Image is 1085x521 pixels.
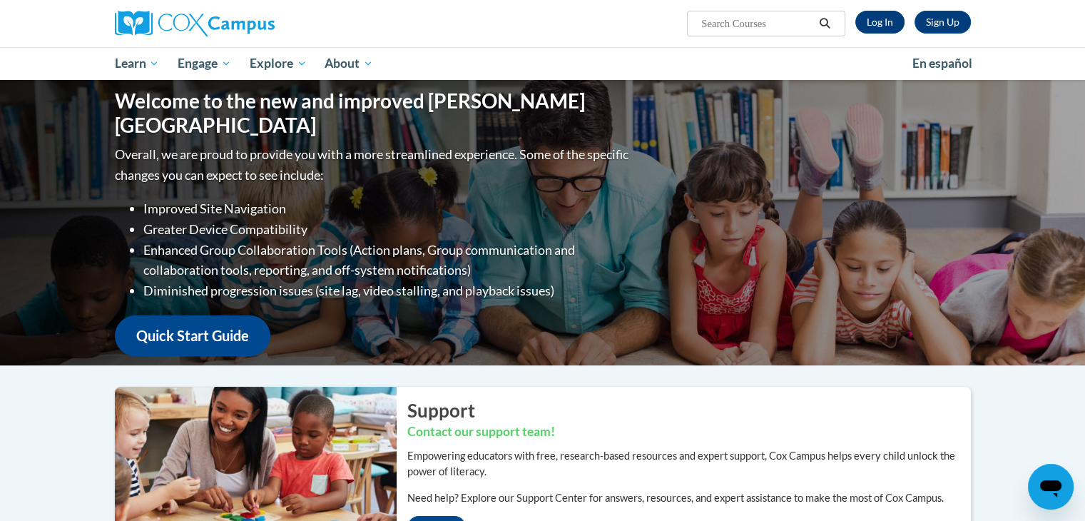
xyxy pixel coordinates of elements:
a: Register [915,11,971,34]
a: Explore [240,47,316,80]
h1: Welcome to the new and improved [PERSON_NAME][GEOGRAPHIC_DATA] [115,89,632,137]
li: Diminished progression issues (site lag, video stalling, and playback issues) [143,280,632,301]
span: En español [912,56,972,71]
p: Overall, we are proud to provide you with a more streamlined experience. Some of the specific cha... [115,144,632,186]
p: Need help? Explore our Support Center for answers, resources, and expert assistance to make the m... [407,490,971,506]
li: Improved Site Navigation [143,198,632,219]
a: Cox Campus [115,11,386,36]
iframe: Button to launch messaging window [1028,464,1074,510]
span: Learn [114,55,159,72]
a: Log In [855,11,905,34]
a: About [315,47,382,80]
a: En español [903,49,982,79]
a: Engage [168,47,240,80]
button: Search [814,15,835,32]
h2: Support [407,398,971,423]
a: Quick Start Guide [115,315,270,356]
span: Explore [250,55,307,72]
span: About [325,55,373,72]
li: Greater Device Compatibility [143,219,632,240]
h3: Contact our support team! [407,423,971,441]
span: Engage [178,55,231,72]
i:  [818,19,831,29]
li: Enhanced Group Collaboration Tools (Action plans, Group communication and collaboration tools, re... [143,240,632,281]
div: Main menu [93,47,992,80]
p: Empowering educators with free, research-based resources and expert support, Cox Campus helps eve... [407,448,971,480]
a: Learn [106,47,169,80]
input: Search Courses [700,15,814,32]
img: Cox Campus [115,11,275,36]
